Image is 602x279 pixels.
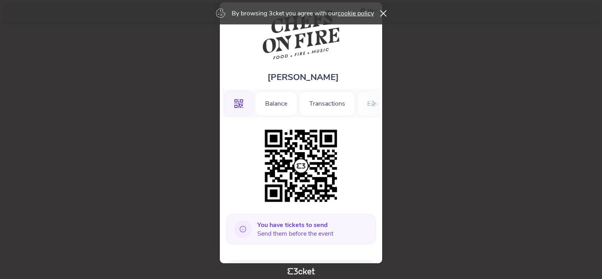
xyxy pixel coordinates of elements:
[255,91,297,116] div: Balance
[299,99,355,107] a: Transactions
[232,9,374,18] p: By browsing 3cket you agree with our
[299,91,355,116] div: Transactions
[257,221,328,229] b: You have tickets to send
[261,126,341,206] img: d36a0944d75f4c9faf8eff84e72facd9.png
[255,99,297,107] a: Balance
[263,10,339,60] img: Chefs on Fire Madrid 2025
[257,221,333,238] span: Send them before the event
[338,9,374,18] a: cookie policy
[268,71,339,83] span: [PERSON_NAME]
